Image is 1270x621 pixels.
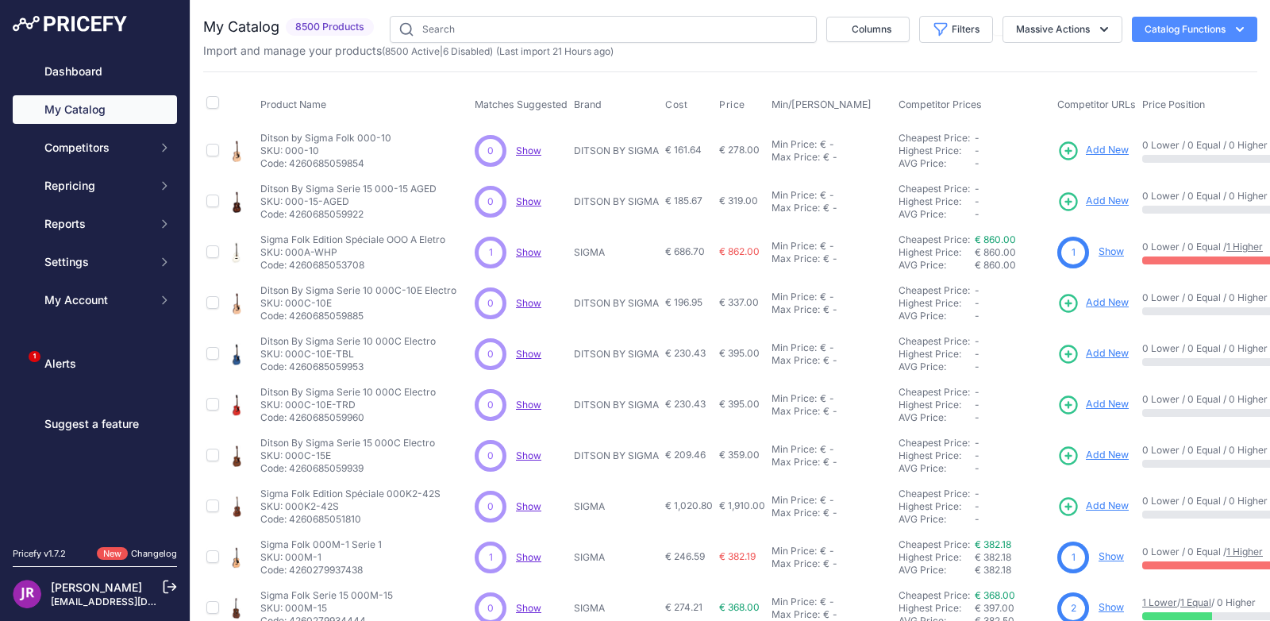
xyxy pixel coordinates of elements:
[1057,140,1129,162] a: Add New
[719,550,756,562] span: € 382.19
[719,347,760,359] span: € 395.00
[1086,346,1129,361] span: Add New
[823,507,829,519] div: €
[1180,596,1211,608] a: 1 Equal
[665,296,702,308] span: € 196.95
[574,145,659,157] p: DITSON BY SIGMA
[13,410,177,438] a: Suggest a feature
[1086,194,1129,209] span: Add New
[975,513,979,525] span: -
[13,95,177,124] a: My Catalog
[516,449,541,461] span: Show
[826,596,834,608] div: -
[823,151,829,164] div: €
[975,195,979,207] span: -
[975,297,979,309] span: -
[899,513,975,526] div: AVG Price:
[899,462,975,475] div: AVG Price:
[489,550,493,565] span: 1
[1057,98,1136,110] span: Competitor URLs
[516,500,541,512] a: Show
[44,178,148,194] span: Repricing
[1057,343,1129,365] a: Add New
[516,195,541,207] span: Show
[665,347,706,359] span: € 230.43
[772,98,872,110] span: Min/[PERSON_NAME]
[203,16,279,38] h2: My Catalog
[516,602,541,614] a: Show
[260,195,437,208] p: SKU: 000-15-AGED
[516,399,541,411] a: Show
[665,98,687,111] span: Cost
[475,98,568,110] span: Matches Suggested
[772,392,817,405] div: Min Price:
[574,399,659,411] p: DITSON BY SIGMA
[665,144,702,156] span: € 161.64
[899,411,975,424] div: AVG Price:
[719,98,749,111] button: Price
[899,233,970,245] a: Cheapest Price:
[899,132,970,144] a: Cheapest Price:
[1072,550,1076,565] span: 1
[826,392,834,405] div: -
[44,292,148,308] span: My Account
[820,596,826,608] div: €
[899,208,975,221] div: AVG Price:
[899,246,975,259] div: Highest Price:
[1099,550,1124,562] a: Show
[899,284,970,296] a: Cheapest Price:
[574,449,659,462] p: DITSON BY SIGMA
[820,341,826,354] div: €
[899,602,975,615] div: Highest Price:
[260,208,437,221] p: Code: 4260685059922
[574,602,659,615] p: SIGMA
[390,16,817,43] input: Search
[1132,17,1257,42] button: Catalog Functions
[260,386,436,399] p: Ditson By Sigma Serie 10 000C Electro
[13,547,66,561] div: Pricefy v1.7.2
[719,195,758,206] span: € 319.00
[516,551,541,563] span: Show
[899,386,970,398] a: Cheapest Price:
[260,462,435,475] p: Code: 4260685059939
[665,398,706,410] span: € 230.43
[574,500,659,513] p: SIGMA
[829,507,837,519] div: -
[772,151,820,164] div: Max Price:
[975,157,979,169] span: -
[772,138,817,151] div: Min Price:
[975,589,1015,601] a: € 368.00
[899,157,975,170] div: AVG Price:
[826,291,834,303] div: -
[975,310,979,322] span: -
[975,449,979,461] span: -
[487,347,494,361] span: 0
[823,456,829,469] div: €
[260,589,393,602] p: Sigma Folk Serie 15 000M-15
[823,405,829,418] div: €
[975,259,1051,272] div: € 860.00
[1071,601,1076,615] span: 2
[820,494,826,507] div: €
[772,596,817,608] div: Min Price:
[820,392,826,405] div: €
[1099,601,1124,613] a: Show
[260,335,436,348] p: Ditson By Sigma Serie 10 000C Electro
[772,341,817,354] div: Min Price:
[829,303,837,316] div: -
[772,456,820,469] div: Max Price:
[487,296,494,310] span: 0
[665,499,713,511] span: € 1,020.80
[829,557,837,570] div: -
[772,240,817,253] div: Min Price:
[829,151,837,164] div: -
[487,195,494,209] span: 0
[823,253,829,265] div: €
[823,608,829,621] div: €
[719,449,760,461] span: € 359.00
[260,233,445,246] p: Sigma Folk Edition Spéciale OOO A Eletro
[719,245,760,257] span: € 862.00
[975,564,1051,577] div: € 382.18
[975,411,979,423] span: -
[203,43,614,59] p: Import and manage your products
